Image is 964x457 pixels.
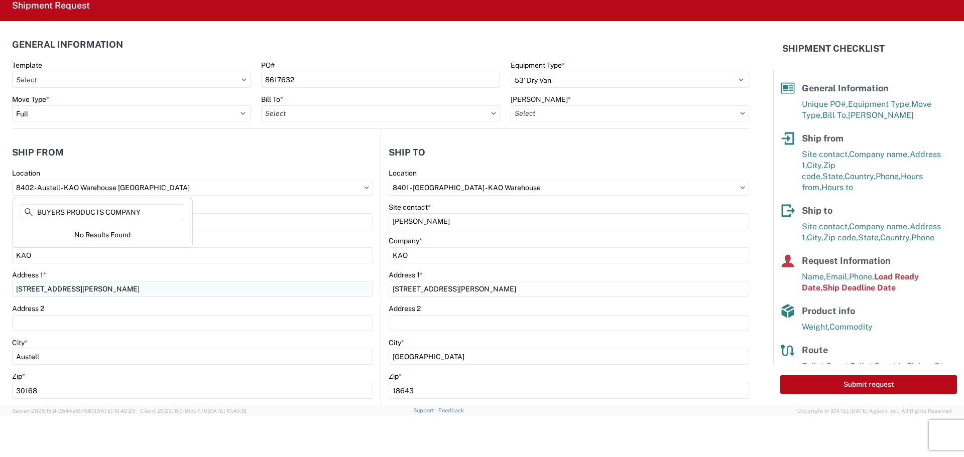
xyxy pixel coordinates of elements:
[511,61,565,70] label: Equipment Type
[12,408,136,414] span: Server: 2025.16.0-9544af67660
[12,169,40,178] label: Location
[780,375,957,394] button: Submit request
[511,95,571,104] label: [PERSON_NAME]
[12,72,251,88] input: Select
[12,95,49,104] label: Move Type
[802,306,855,316] span: Product info
[95,408,136,414] span: [DATE] 10:42:29
[261,61,275,70] label: PO#
[12,304,44,313] label: Address 2
[845,172,876,181] span: Country,
[15,224,190,245] div: No Results Found
[261,105,500,121] input: Select
[823,233,858,242] span: Zip code,
[12,40,123,50] h2: General Information
[12,270,46,279] label: Address 1
[511,105,749,121] input: Select
[858,233,880,242] span: State,
[140,408,247,414] span: Client: 2025.16.0-8fc0770
[849,149,910,159] span: Company name,
[389,270,423,279] label: Address 1
[12,147,64,158] h2: Ship from
[782,43,885,55] h2: Shipment Checklist
[807,161,823,170] span: City,
[389,236,422,245] label: Company
[807,233,823,242] span: City,
[802,322,829,332] span: Weight,
[438,407,464,413] a: Feedback
[802,222,849,231] span: Site contact,
[802,361,850,371] span: Pallet Count,
[12,61,42,70] label: Template
[389,169,417,178] label: Location
[413,407,438,413] a: Support
[207,408,247,414] span: [DATE] 10:40:19
[797,406,952,415] span: Copyright © [DATE]-[DATE] Agistix Inc., All Rights Reserved
[849,222,910,231] span: Company name,
[389,372,402,381] label: Zip
[911,233,934,242] span: Phone
[389,180,749,196] input: Select
[12,372,25,381] label: Zip
[822,283,896,292] span: Ship Deadline Date
[826,272,849,281] span: Email,
[802,255,891,266] span: Request Information
[802,272,826,281] span: Name,
[802,149,849,159] span: Site contact,
[389,338,404,347] label: City
[389,203,431,212] label: Site contact
[849,272,874,281] span: Phone,
[821,183,853,192] span: Hours to
[848,99,911,109] span: Equipment Type,
[802,361,956,382] span: Pallet Count in Pickup Stops equals Pallet Count in delivery stops
[802,345,828,355] span: Route
[802,133,843,143] span: Ship from
[389,304,421,313] label: Address 2
[802,83,889,93] span: General Information
[829,322,873,332] span: Commodity
[880,233,911,242] span: Country,
[876,172,901,181] span: Phone,
[12,338,28,347] label: City
[848,110,914,120] span: [PERSON_NAME]
[802,205,832,216] span: Ship to
[822,110,848,120] span: Bill To,
[12,180,373,196] input: Select
[389,147,425,158] h2: Ship to
[802,99,848,109] span: Unique PO#,
[261,95,283,104] label: Bill To
[822,172,845,181] span: State,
